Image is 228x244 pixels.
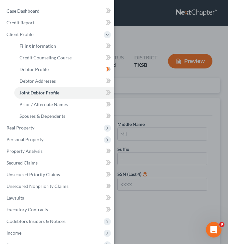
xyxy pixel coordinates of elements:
span: Credit Report [6,20,34,25]
span: Executory Contracts [6,207,48,212]
a: Case Dashboard [1,5,114,17]
a: Debtor Addresses [14,75,114,87]
a: Credit Report [1,17,114,29]
span: Secured Claims [6,160,38,165]
span: Debtor Profile [19,67,49,72]
a: Lawsuits [1,192,114,204]
span: Client Profile [6,31,33,37]
span: Debtor Addresses [19,78,56,84]
span: Income [6,230,21,236]
span: Case Dashboard [6,8,40,14]
a: Executory Contracts [1,204,114,215]
span: Unsecured Nonpriority Claims [6,183,68,189]
span: Unsecured Priority Claims [6,172,60,177]
span: Joint Debtor Profile [19,90,59,95]
a: Spouses & Dependents [14,110,114,122]
iframe: Intercom live chat [206,222,222,238]
span: Property Analysis [6,148,42,154]
a: Unsecured Nonpriority Claims [1,180,114,192]
span: Codebtors Insiders & Notices [6,218,66,224]
span: 9 [219,222,224,227]
a: Credit Counseling Course [14,52,114,64]
span: Lawsuits [6,195,24,201]
a: Filing Information [14,40,114,52]
a: Joint Debtor Profile [14,87,114,99]
span: Prior / Alternate Names [19,102,68,107]
span: Filing Information [19,43,56,49]
a: Prior / Alternate Names [14,99,114,110]
span: Personal Property [6,137,43,142]
span: Real Property [6,125,34,130]
a: Property Analysis [1,145,114,157]
span: Spouses & Dependents [19,113,65,119]
a: Unsecured Priority Claims [1,169,114,180]
a: Secured Claims [1,157,114,169]
span: Credit Counseling Course [19,55,72,60]
a: Debtor Profile [14,64,114,75]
